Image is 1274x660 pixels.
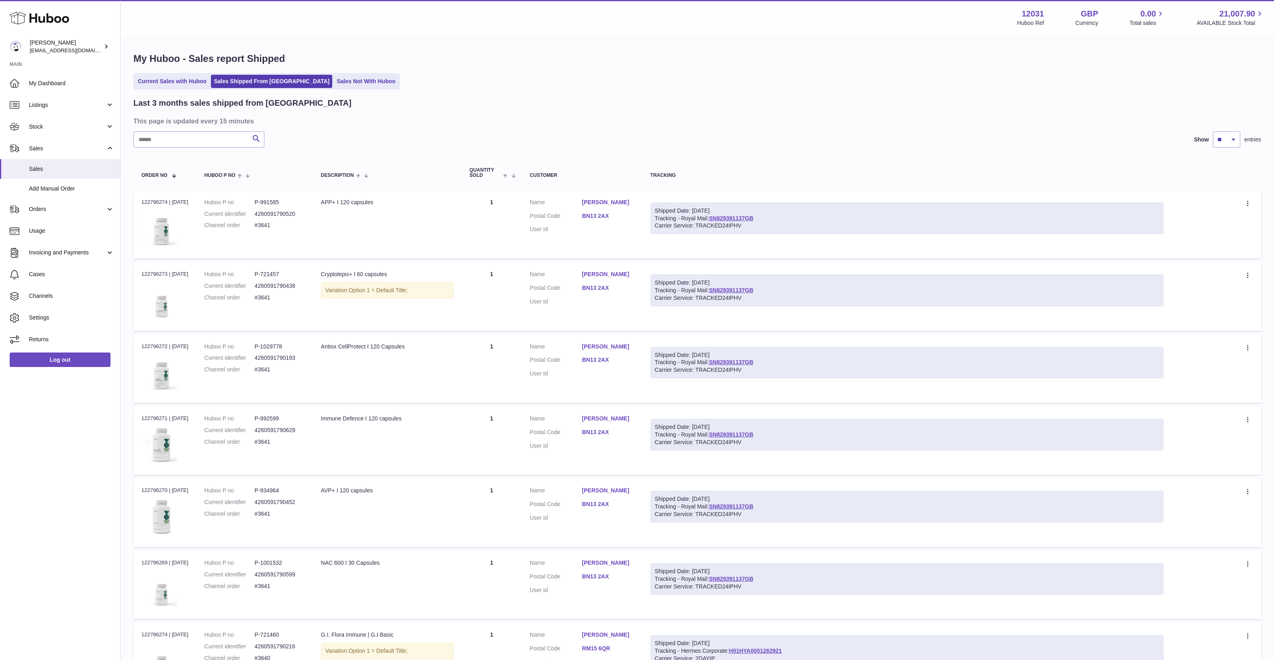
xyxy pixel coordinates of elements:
[204,415,255,422] dt: Huboo P no
[204,271,255,278] dt: Huboo P no
[530,442,582,450] dt: User Id
[655,351,1159,359] div: Shipped Date: [DATE]
[255,510,305,518] dd: #3641
[530,428,582,438] dt: Postal Code
[255,582,305,590] dd: #3641
[141,353,182,393] img: 1737977430.jpg
[655,640,1159,647] div: Shipped Date: [DATE]
[709,503,753,510] a: SN829391137GB
[650,275,1164,306] div: Tracking - Royal Mail:
[204,643,255,650] dt: Current identifier
[133,98,352,109] h2: Last 3 months sales shipped from [GEOGRAPHIC_DATA]
[255,571,305,578] dd: 4260591790599
[255,354,305,362] dd: 4260591790193
[10,353,110,367] a: Log out
[255,271,305,278] dd: P-721457
[29,314,114,322] span: Settings
[141,497,182,537] img: 120311718618411.jpg
[462,191,522,258] td: 1
[655,423,1159,431] div: Shipped Date: [DATE]
[1076,19,1098,27] div: Currency
[204,498,255,506] dt: Current identifier
[530,356,582,366] dt: Postal Code
[204,221,255,229] dt: Channel order
[530,631,582,641] dt: Name
[530,212,582,222] dt: Postal Code
[211,75,332,88] a: Sales Shipped From [GEOGRAPHIC_DATA]
[462,551,522,619] td: 1
[141,569,182,609] img: 1722240230.jpg
[321,415,454,422] div: Immune Defence I 120 capsules
[255,498,305,506] dd: 4260591790452
[462,479,522,547] td: 1
[255,631,305,639] dd: P-721460
[204,631,255,639] dt: Huboo P no
[29,249,106,256] span: Invoicing and Payments
[204,510,255,518] dt: Channel order
[650,347,1164,379] div: Tracking - Royal Mail:
[141,415,188,422] div: 122796271 | [DATE]
[655,495,1159,503] div: Shipped Date: [DATE]
[141,631,188,638] div: 122786274 | [DATE]
[530,298,582,305] dt: User Id
[255,426,305,434] dd: 4260591790629
[655,294,1159,302] div: Carrier Service: TRACKED24IPHV
[650,173,1164,178] div: Tracking
[1194,136,1209,143] label: Show
[141,487,188,494] div: 122796270 | [DATE]
[582,631,634,639] a: [PERSON_NAME]
[582,559,634,567] a: [PERSON_NAME]
[655,366,1159,374] div: Carrier Service: TRACKED24IPHV
[29,145,106,152] span: Sales
[141,425,182,465] img: 1718696990.jpg
[255,282,305,290] dd: 4260591790438
[29,101,106,109] span: Listings
[582,212,634,220] a: BN13 2AX
[321,343,454,350] div: Antiox CellProtect I 120 Capsules
[321,173,354,178] span: Description
[1196,8,1264,27] a: 21,007.90 AVAILABLE Stock Total
[135,75,209,88] a: Current Sales with Huboo
[321,487,454,494] div: AVP+ I 120 capsules
[655,222,1159,230] div: Carrier Service: TRACKED24IPHV
[582,428,634,436] a: BN13 2AX
[1219,8,1255,19] span: 21,007.90
[470,168,501,178] span: Quantity Sold
[709,287,753,293] a: SN829391137GB
[29,185,114,193] span: Add Manual Order
[1141,8,1156,19] span: 0.00
[204,282,255,290] dt: Current identifier
[655,439,1159,446] div: Carrier Service: TRACKED24IPHV
[530,370,582,377] dt: User Id
[582,343,634,350] a: [PERSON_NAME]
[29,271,114,278] span: Cases
[1022,8,1044,19] strong: 12031
[1081,8,1098,19] strong: GBP
[1129,19,1165,27] span: Total sales
[582,487,634,494] a: [PERSON_NAME]
[29,80,114,87] span: My Dashboard
[204,571,255,578] dt: Current identifier
[255,487,305,494] dd: P-934964
[530,284,582,294] dt: Postal Code
[530,199,582,208] dt: Name
[530,271,582,280] dt: Name
[530,225,582,233] dt: User Id
[30,39,102,54] div: [PERSON_NAME]
[655,568,1159,575] div: Shipped Date: [DATE]
[530,500,582,510] dt: Postal Code
[650,491,1164,523] div: Tracking - Royal Mail:
[141,559,188,566] div: 122796269 | [DATE]
[204,354,255,362] dt: Current identifier
[141,281,182,321] img: 120311724849628.jpg
[1196,19,1264,27] span: AVAILABLE Stock Total
[1129,8,1165,27] a: 0.00 Total sales
[30,47,118,53] span: [EMAIL_ADDRESS][DOMAIN_NAME]
[530,487,582,496] dt: Name
[321,282,454,299] div: Variation:
[204,559,255,567] dt: Huboo P no
[334,75,398,88] a: Sales Not With Huboo
[255,210,305,218] dd: 4260591790520
[204,210,255,218] dt: Current identifier
[204,199,255,206] dt: Huboo P no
